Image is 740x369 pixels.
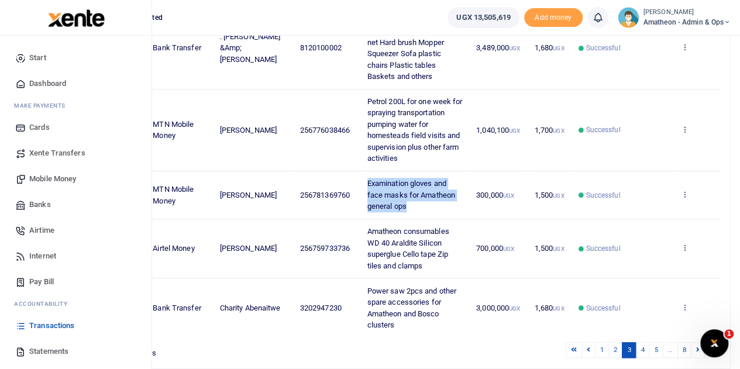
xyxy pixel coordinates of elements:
span: 1,500 [535,244,565,253]
span: 256781369760 [300,191,350,199]
small: UGX [509,45,520,51]
span: Charity Abenaitwe [220,304,281,312]
span: Successful [586,190,620,201]
span: Airtime [29,225,54,236]
small: UGX [553,192,564,199]
small: UGX [503,246,514,252]
span: MTN Mobile Money [153,120,194,140]
span: Examination gloves and face masks for Amatheon general ops [367,179,455,211]
span: Successful [586,243,620,254]
a: Statements [9,339,142,364]
span: Statements [29,346,68,357]
span: 3,489,000 [476,43,520,52]
a: Pay Bill [9,269,142,295]
span: 1,680 [535,304,565,312]
span: 3,000,000 [476,304,520,312]
small: UGX [553,45,564,51]
small: UGX [509,127,520,134]
a: logo-small logo-large logo-large [47,13,105,22]
span: 256759733736 [300,244,350,253]
small: UGX [553,127,564,134]
div: Showing 21 to 30 of 79 entries [54,341,328,359]
span: Successful [586,303,620,313]
a: 3 [622,342,636,358]
a: Banks [9,192,142,218]
a: Transactions [9,313,142,339]
li: Wallet ballance [443,7,524,28]
a: Cards [9,115,142,140]
small: UGX [509,305,520,312]
a: 1 [595,342,609,358]
span: Amatheon consumables WD 40 Araldite Silicon superglue Cello tape Zip tiles and clamps [367,227,449,270]
small: UGX [553,246,564,252]
span: UGX 13,505,619 [456,12,510,23]
img: profile-user [618,7,639,28]
small: UGX [553,305,564,312]
span: [PERSON_NAME] [220,244,277,253]
span: 1,040,100 [476,126,520,135]
span: Petrol 200L for one week for spraying transportation pumping water for homesteads field visits an... [367,97,463,163]
span: Banks [29,199,51,211]
span: 256776038466 [300,126,350,135]
span: Bank Transfer [153,43,201,52]
a: Add money [524,12,583,21]
span: 1,680 [535,43,565,52]
a: 5 [649,342,663,358]
a: Mobile Money [9,166,142,192]
a: Dashboard [9,71,142,96]
span: ake Payments [20,101,66,110]
span: 3202947230 [300,304,342,312]
span: Bank Transfer [153,304,201,312]
a: Start [9,45,142,71]
span: 300,000 [476,191,514,199]
span: [PERSON_NAME] [220,191,277,199]
span: Successful [586,125,620,135]
span: Xente Transfers [29,147,85,159]
span: 1 [724,329,734,339]
span: Power saw 2pcs and other spare accessories for Amatheon and Bosco clusters [367,287,456,330]
span: Pay Bill [29,276,54,288]
a: profile-user [PERSON_NAME] Amatheon - Admin & Ops [618,7,731,28]
span: 1,700 [535,126,565,135]
span: Cards [29,122,50,133]
span: countability [23,299,67,308]
span: Successful [586,43,620,53]
span: [PERSON_NAME] [220,126,277,135]
span: Internet [29,250,56,262]
span: . [PERSON_NAME] &Amp; [PERSON_NAME] [220,32,281,64]
span: 8120100002 [300,43,342,52]
a: Airtime [9,218,142,243]
img: logo-large [48,9,105,27]
span: Amatheon - Admin & Ops [643,17,731,27]
span: 700,000 [476,244,514,253]
small: [PERSON_NAME] [643,8,731,18]
iframe: Intercom live chat [700,329,728,357]
span: Add money [524,8,583,27]
a: 4 [635,342,649,358]
li: M [9,96,142,115]
span: Dashboard [29,78,66,89]
span: Transactions [29,320,74,332]
li: Toup your wallet [524,8,583,27]
span: Mobile Money [29,173,76,185]
a: UGX 13,505,619 [448,7,519,28]
a: 8 [677,342,691,358]
span: Airtel Money [153,244,194,253]
span: 1,500 [535,191,565,199]
li: Ac [9,295,142,313]
span: MTN Mobile Money [153,185,194,205]
a: Internet [9,243,142,269]
small: UGX [503,192,514,199]
a: Xente Transfers [9,140,142,166]
a: 2 [608,342,622,358]
span: Start [29,52,46,64]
